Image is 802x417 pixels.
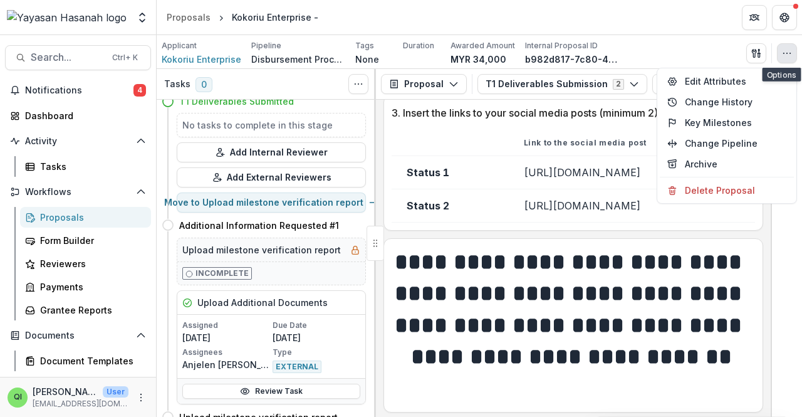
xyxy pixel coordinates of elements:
button: More [133,390,148,405]
div: Payments [40,280,141,293]
div: Ctrl + K [110,51,140,65]
p: Incomplete [195,268,249,279]
a: Tasks [20,156,151,177]
div: Form Builder [40,234,141,247]
p: Due Date [273,320,360,331]
h5: Upload Additional Documents [197,296,328,309]
p: Duration [403,40,434,51]
p: MYR 34,000 [450,53,506,66]
p: Internal Proposal ID [525,40,598,51]
div: Kokoriu Enterprise - [232,11,318,24]
a: Document Templates [20,351,151,371]
span: Notifications [25,85,133,96]
button: View Attached Files [652,74,672,94]
button: Proposal [381,74,467,94]
button: Open Documents [5,325,151,346]
button: Notifications4 [5,80,151,100]
p: Pipeline [251,40,281,51]
div: Grantee Reports [40,304,141,317]
div: Dashboard [25,109,141,122]
span: 4 [133,84,146,97]
button: Open Workflows [5,182,151,202]
span: Workflows [25,187,131,198]
div: Qistina Izahan [14,393,22,401]
h4: Additional Information Requested #1 [179,219,339,232]
p: [DATE] [182,331,270,344]
button: Move to Upload milestone verification report [177,193,366,213]
th: Link to the social media post [509,130,755,156]
a: Proposals [20,207,151,228]
div: Reviewers [40,257,141,270]
a: Proposals [162,8,216,26]
button: Open entity switcher [133,5,151,30]
p: [PERSON_NAME] [33,385,98,398]
div: Document Templates [40,354,141,367]
button: Partners [742,5,767,30]
span: Activity [25,136,131,147]
button: Search... [5,45,151,70]
p: None [355,53,379,66]
h5: Upload milestone verification report [182,243,341,256]
p: [EMAIL_ADDRESS][DOMAIN_NAME] [33,398,128,409]
p: b982d817-7c80-4273-97c2-aa7dc66822c2 [525,53,619,66]
td: Status 1 [392,156,509,189]
h3: Tasks [164,79,190,90]
button: Open Activity [5,131,151,151]
td: Status 2 [392,189,509,222]
p: Type [273,347,360,358]
td: [URL][DOMAIN_NAME] [509,189,755,222]
a: Review Task [182,384,360,399]
a: Dashboard [5,105,151,126]
a: Reviewers [20,253,151,274]
a: Payments [20,277,151,297]
img: Yayasan Hasanah logo [7,10,127,25]
p: Tags [355,40,374,51]
span: Search... [31,51,105,63]
p: User [103,386,128,398]
nav: breadcrumb [162,8,323,26]
p: [DATE] [273,331,360,344]
p: 3. Insert the links to your social media posts (minimum 2) [392,105,730,120]
button: Toggle View Cancelled Tasks [348,74,368,94]
p: Assignees [182,347,270,358]
div: Proposals [40,211,141,224]
button: Add External Reviewers [177,167,366,187]
button: T1 Deliverables Submission2 [477,74,647,94]
a: Form Builder [20,230,151,251]
td: [URL][DOMAIN_NAME] [509,156,755,189]
div: Proposals [167,11,211,24]
p: Assigned [182,320,270,331]
p: Disbursement Process [251,53,345,66]
button: Get Help [772,5,797,30]
p: Applicant [162,40,197,51]
h4: T1 Deliverables Submitted [179,95,294,108]
a: Kokoriu Enterprise [162,53,241,66]
span: EXTERNAL [273,361,321,373]
a: Grantee Reports [20,300,151,320]
h5: No tasks to complete in this stage [182,119,360,132]
p: Anjelen [PERSON_NAME] [182,358,270,371]
button: Open Contacts [5,376,151,396]
button: Add Internal Reviewer [177,142,366,162]
p: Awarded Amount [450,40,515,51]
span: 0 [195,77,212,92]
span: Documents [25,330,131,341]
div: Tasks [40,160,141,173]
